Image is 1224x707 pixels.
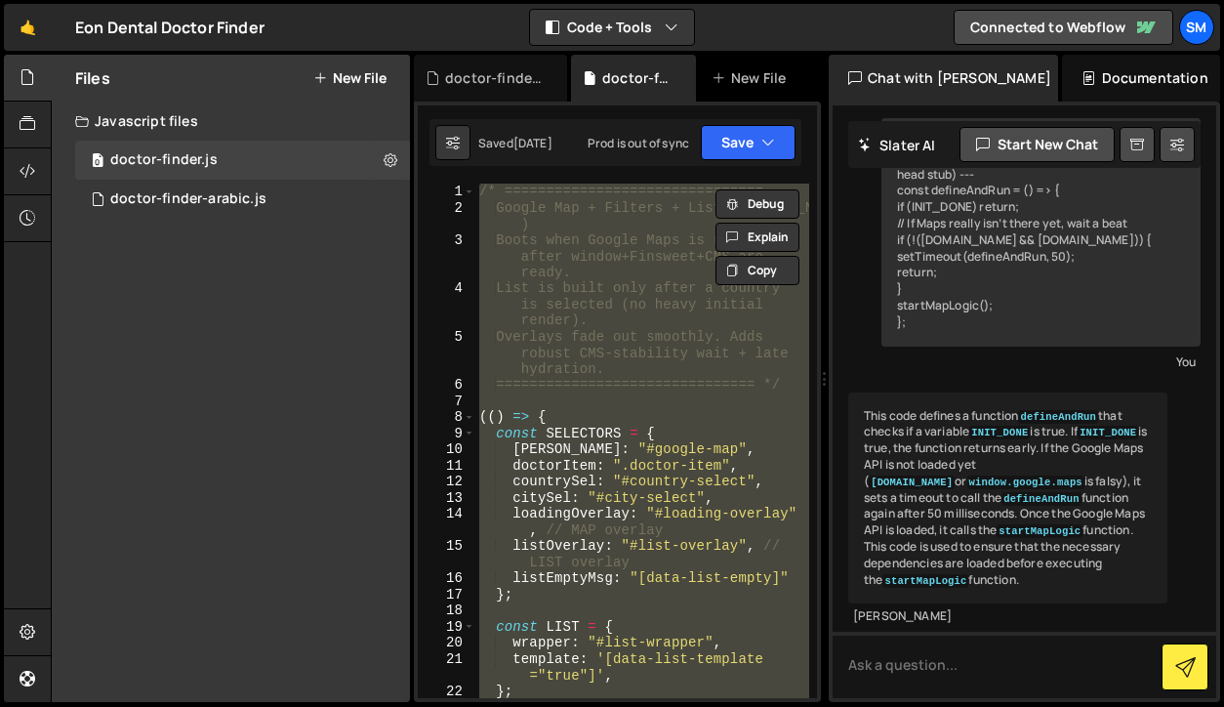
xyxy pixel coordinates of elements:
button: Debug [715,189,799,219]
div: 18 [418,603,475,619]
div: 5 [418,329,475,378]
div: 20 [418,635,475,651]
code: window.google.maps [967,476,1084,489]
button: Code + Tools [530,10,694,45]
div: 8 [418,409,475,426]
h2: Files [75,67,110,89]
div: 16 [418,570,475,587]
a: Sm [1179,10,1214,45]
code: startMapLogic [882,574,968,588]
span: 0 [92,154,103,170]
div: 15 [418,538,475,570]
div: 22 [418,684,475,700]
div: Eon Dental Doctor Finder [75,16,265,39]
div: doctor-finder-arabic.js [445,68,544,88]
div: [DATE] [513,135,552,151]
a: 🤙 [4,4,52,51]
div: This code defines a function that checks if a variable is true. If is true, the function returns ... [848,393,1167,604]
div: 6 [418,377,475,394]
button: Explain [715,223,799,252]
div: doctor-finder-arabic.js [110,190,266,208]
div: New File [712,68,794,88]
div: 12 [418,474,475,490]
div: doctor-finder.js [110,151,218,169]
div: You [886,352,1196,372]
code: startMapLogic [997,524,1082,538]
div: 13 [418,490,475,507]
code: [DOMAIN_NAME] [869,476,955,489]
div: 9 [418,426,475,442]
div: 10 [418,441,475,458]
div: 3 [418,232,475,281]
div: doctor-finder.js [602,68,673,88]
button: Save [701,125,796,160]
div: What does the following code do? // --- Bootstrap: run when Maps is ready (from the head stub) --... [881,118,1201,347]
div: 19 [418,619,475,636]
div: 14 [418,506,475,538]
div: 11 [418,458,475,475]
div: Prod is out of sync [588,135,689,151]
code: INIT_DONE [1078,426,1138,439]
code: defineAndRun [1001,492,1081,506]
div: 16556/44997.js [75,141,410,180]
div: Javascript files [52,102,410,141]
div: 16556/45018.js [75,180,410,219]
h2: Slater AI [858,136,936,154]
div: [PERSON_NAME] [853,608,1163,625]
div: 17 [418,587,475,603]
div: 7 [418,394,475,410]
div: 2 [418,200,475,232]
a: Connected to Webflow [954,10,1173,45]
div: Chat with [PERSON_NAME] [829,55,1058,102]
div: 1 [418,184,475,200]
button: New File [313,70,387,86]
button: Start new chat [959,127,1115,162]
code: defineAndRun [1018,410,1098,424]
div: Documentation [1062,55,1220,102]
code: INIT_DONE [969,426,1030,439]
button: Copy [715,256,799,285]
div: 21 [418,651,475,684]
div: 4 [418,280,475,329]
div: Saved [478,135,552,151]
